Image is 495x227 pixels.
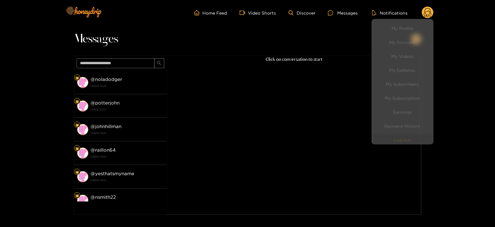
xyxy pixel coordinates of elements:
[373,132,432,143] button: Log out
[373,76,432,87] a: My Subscribers
[373,48,432,59] a: My Videos
[373,34,432,45] a: My Account
[373,104,432,115] a: Earnings
[373,90,432,101] a: My Subscription
[373,118,432,129] a: Payment History
[373,20,432,31] a: My Profile
[373,62,432,73] a: My Galleries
